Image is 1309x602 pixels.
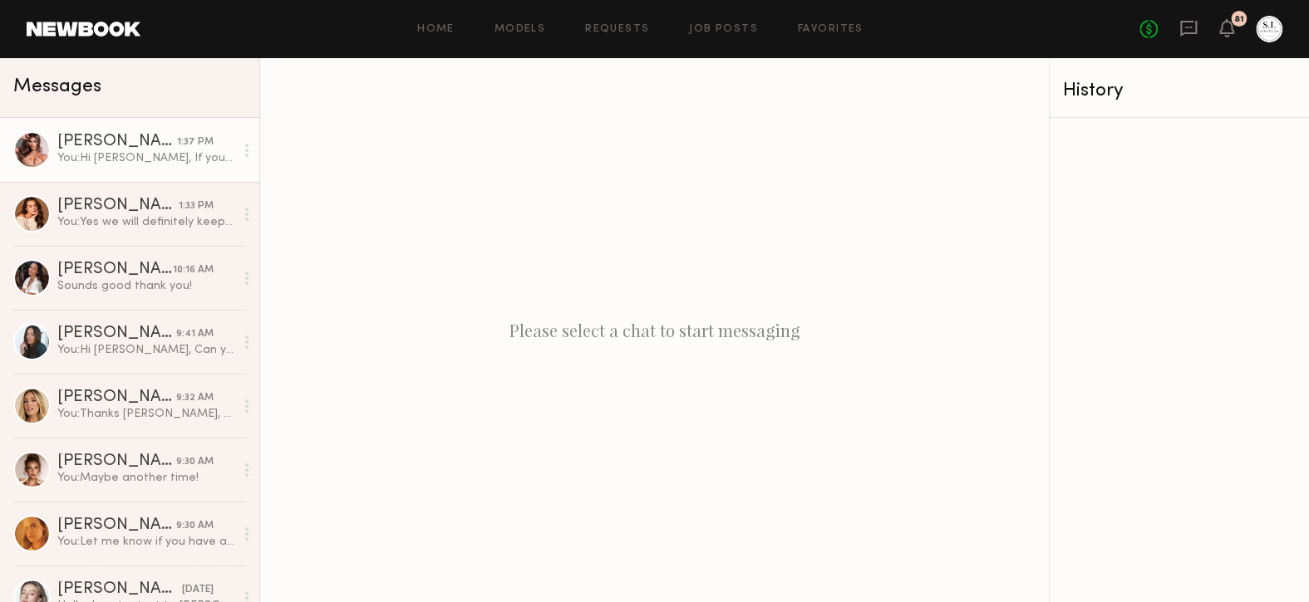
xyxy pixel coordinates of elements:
div: [PERSON_NAME] [57,198,179,214]
div: 9:30 AM [176,454,214,470]
div: You: Thanks [PERSON_NAME], Maybe another time! [57,406,234,422]
div: [PERSON_NAME] [57,453,176,470]
div: History [1063,81,1296,100]
div: You: Hi [PERSON_NAME], Can you send me a quick picture of yourself where we can see your ears. We... [57,342,234,358]
div: [PERSON_NAME] [57,389,176,406]
div: [PERSON_NAME] [57,134,177,150]
div: [PERSON_NAME] [57,262,173,278]
div: 9:41 AM [176,326,214,342]
div: [PERSON_NAME] [57,581,182,598]
div: 10:16 AM [173,262,214,278]
div: Sounds good thank you! [57,278,234,294]
div: You: Maybe another time! [57,470,234,486]
a: Requests [585,24,649,35]
a: Models [495,24,545,35]
div: 1:33 PM [179,198,214,214]
div: 81 [1234,15,1244,24]
div: You: Hi [PERSON_NAME], If you have a nude color strapless bra can you bring that as well. [57,150,234,166]
a: Job Posts [689,24,758,35]
span: Messages [13,77,101,96]
a: Favorites [798,24,864,35]
div: Please select a chat to start messaging [260,58,1049,602]
div: 9:30 AM [176,518,214,534]
div: [PERSON_NAME] [57,325,176,342]
div: You: Let me know if you have any questions :) [57,534,234,550]
div: [PERSON_NAME] [57,517,176,534]
div: 1:37 PM [177,135,214,150]
a: Home [417,24,455,35]
div: [DATE] [182,582,214,598]
div: You: Yes we will definitely keep you in mind! [57,214,234,230]
div: 9:32 AM [176,390,214,406]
